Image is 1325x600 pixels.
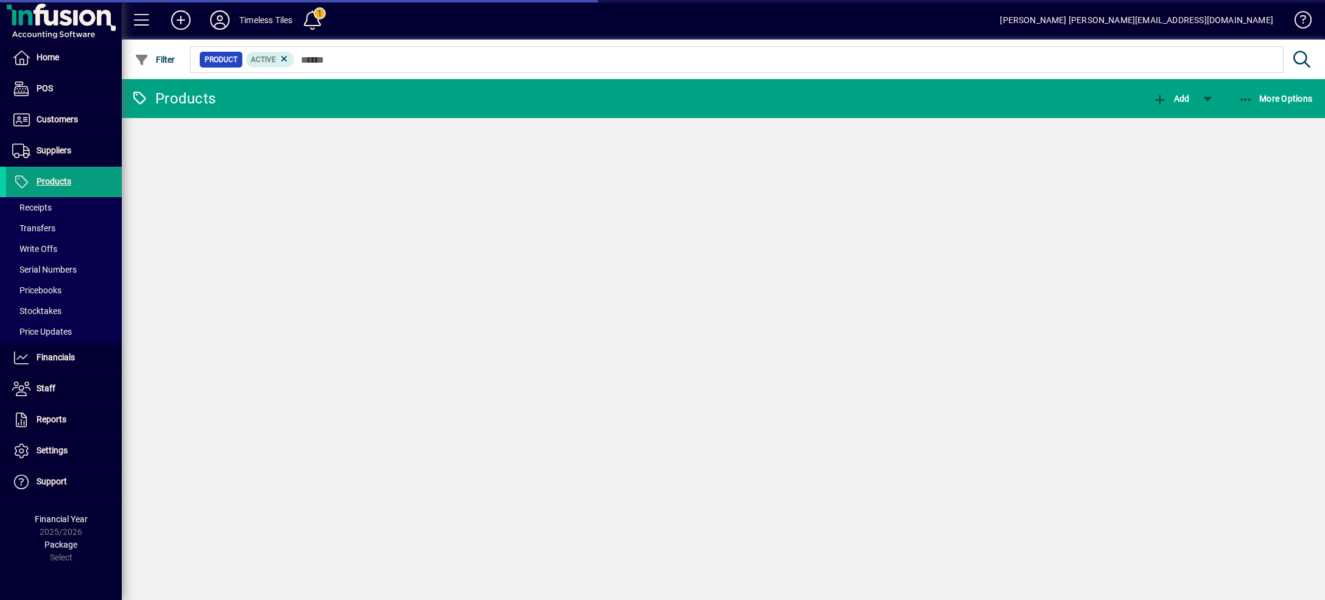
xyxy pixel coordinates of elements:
span: Home [37,52,59,62]
button: Add [1150,88,1192,110]
a: Settings [6,436,122,466]
span: Pricebooks [12,285,62,295]
a: Serial Numbers [6,259,122,280]
span: Settings [37,445,68,455]
span: Support [37,476,67,486]
span: Package [44,540,77,549]
button: Add [161,9,200,31]
button: More Options [1235,88,1316,110]
a: Stocktakes [6,301,122,321]
a: Knowledge Base [1285,2,1310,42]
a: Financials [6,343,122,373]
a: Write Offs [6,239,122,259]
div: Timeless Tiles [239,10,292,30]
a: POS [6,74,122,104]
span: Financials [37,352,75,362]
button: Filter [132,49,178,71]
a: Staff [6,374,122,404]
a: Receipts [6,197,122,218]
span: Write Offs [12,244,57,254]
a: Support [6,467,122,497]
a: Home [6,43,122,73]
span: POS [37,83,53,93]
mat-chip: Activation Status: Active [246,52,295,68]
a: Price Updates [6,321,122,342]
span: Products [37,176,71,186]
span: Price Updates [12,327,72,337]
a: Pricebooks [6,280,122,301]
span: Stocktakes [12,306,62,316]
a: Suppliers [6,136,122,166]
span: Serial Numbers [12,265,77,274]
a: Reports [6,405,122,435]
a: Transfers [6,218,122,239]
div: Products [131,89,216,108]
div: [PERSON_NAME] [PERSON_NAME][EMAIL_ADDRESS][DOMAIN_NAME] [1000,10,1273,30]
span: Suppliers [37,145,71,155]
span: More Options [1239,94,1313,103]
button: Profile [200,9,239,31]
span: Reports [37,414,66,424]
span: Transfers [12,223,55,233]
span: Customers [37,114,78,124]
span: Filter [135,55,175,65]
span: Active [251,55,276,64]
a: Customers [6,105,122,135]
span: Receipts [12,203,52,212]
span: Add [1153,94,1189,103]
span: Product [205,54,237,66]
span: Financial Year [35,514,88,524]
span: Staff [37,383,55,393]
